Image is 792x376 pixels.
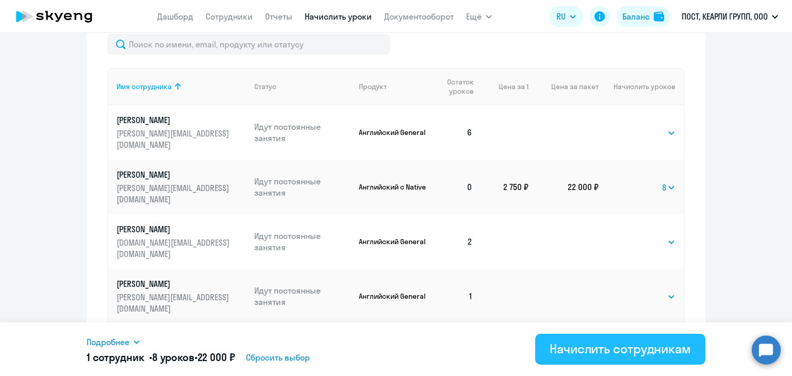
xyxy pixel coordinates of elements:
p: [PERSON_NAME] [117,169,232,180]
span: Сбросить выбор [246,351,310,364]
p: Английский с Native [359,182,428,192]
p: Идут постоянные занятия [254,121,351,144]
p: Английский General [359,237,428,246]
p: Идут постоянные занятия [254,230,351,253]
td: 1 [428,269,481,323]
p: [DOMAIN_NAME][EMAIL_ADDRESS][DOMAIN_NAME] [117,237,232,260]
a: Отчеты [265,11,292,22]
p: ПОСТ, КЕАРЛИ ГРУПП, ООО [682,10,768,23]
th: Цена за пакет [529,68,599,105]
div: Статус [254,82,351,91]
button: Балансbalance [616,6,670,27]
h5: 1 сотрудник • • [87,350,235,365]
a: [PERSON_NAME][PERSON_NAME][EMAIL_ADDRESS][DOMAIN_NAME] [117,114,246,150]
p: Идут постоянные занятия [254,285,351,307]
p: [PERSON_NAME] [117,114,232,126]
div: Имя сотрудника [117,82,246,91]
p: [PERSON_NAME][EMAIL_ADDRESS][DOMAIN_NAME] [117,128,232,150]
p: Английский General [359,128,428,137]
div: Остаток уроков [437,77,481,96]
a: [PERSON_NAME][PERSON_NAME][EMAIL_ADDRESS][DOMAIN_NAME] [117,169,246,205]
div: Баланс [622,10,650,23]
p: Английский General [359,292,428,301]
div: Статус [254,82,276,91]
span: Подробнее [87,336,129,348]
td: 2 750 ₽ [481,160,529,214]
a: Документооборот [384,11,454,22]
div: Продукт [359,82,387,91]
input: Поиск по имени, email, продукту или статусу [107,34,390,55]
div: Начислить сотрудникам [550,340,691,357]
a: Начислить уроки [305,11,372,22]
td: 22 000 ₽ [529,160,599,214]
a: Сотрудники [206,11,253,22]
button: Начислить сотрудникам [535,334,705,365]
td: 0 [428,160,481,214]
th: Начислить уроков [599,68,684,105]
p: [PERSON_NAME][EMAIL_ADDRESS][DOMAIN_NAME] [117,182,232,205]
span: 8 уроков [152,351,194,364]
div: Продукт [359,82,428,91]
p: [PERSON_NAME][EMAIL_ADDRESS][DOMAIN_NAME] [117,292,232,314]
th: Цена за 1 [481,68,529,105]
td: 2 [428,214,481,269]
a: [PERSON_NAME][PERSON_NAME][EMAIL_ADDRESS][DOMAIN_NAME] [117,278,246,314]
td: 6 [428,105,481,160]
p: [PERSON_NAME] [117,224,232,235]
a: Дашборд [157,11,193,22]
button: ПОСТ, КЕАРЛИ ГРУПП, ООО [676,4,783,29]
span: Остаток уроков [437,77,473,96]
span: RU [556,10,566,23]
button: Ещё [466,6,492,27]
img: balance [654,11,664,22]
p: [PERSON_NAME] [117,278,232,289]
span: Ещё [466,10,482,23]
p: Идут постоянные занятия [254,176,351,198]
div: Имя сотрудника [117,82,172,91]
a: [PERSON_NAME][DOMAIN_NAME][EMAIL_ADDRESS][DOMAIN_NAME] [117,224,246,260]
button: RU [549,6,583,27]
span: 22 000 ₽ [197,351,235,364]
